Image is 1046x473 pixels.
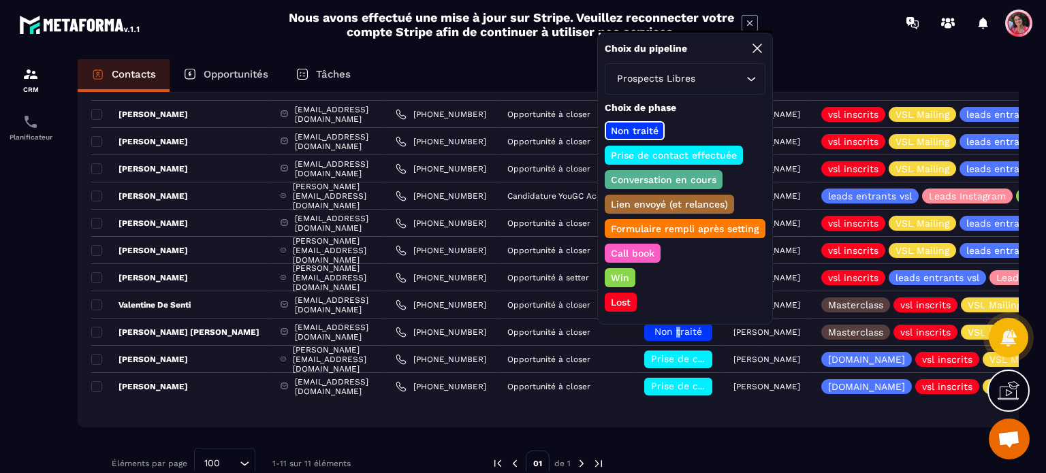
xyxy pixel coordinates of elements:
p: vsl inscrits [828,164,878,174]
p: Lien envoyé (et relances) [609,197,730,211]
p: VSL Mailing [896,246,949,255]
p: vsl inscrits [828,110,878,119]
p: Planificateur [3,133,58,141]
a: [PHONE_NUMBER] [396,245,486,256]
p: de 1 [554,458,571,469]
p: [PERSON_NAME] [91,191,188,201]
a: Tâches [282,59,364,92]
p: Win [609,271,631,284]
input: Search for option [698,71,743,86]
p: Masterclass [828,327,883,337]
p: Choix de phase [605,101,765,114]
p: [PERSON_NAME] [733,355,800,364]
a: [PHONE_NUMBER] [396,327,486,338]
p: Formulaire rempli après setting [609,222,761,235]
p: Choix du pipeline [605,42,687,55]
p: [PERSON_NAME] [91,109,188,120]
p: VSL Mailing [896,110,949,119]
p: leads entrants vsl [896,273,979,282]
p: Opportunité à closer [507,355,590,364]
img: formation [22,66,39,82]
p: [PERSON_NAME] [91,218,188,229]
a: [PHONE_NUMBER] [396,191,486,201]
p: Candidature YouGC Academy [507,191,623,201]
p: Non traité [609,124,661,137]
p: vsl inscrits [828,246,878,255]
p: Tâches [316,68,351,80]
a: [PHONE_NUMBER] [396,272,486,283]
p: Opportunité à closer [507,300,590,310]
p: 1-11 sur 11 éléments [272,459,351,468]
img: logo [19,12,142,37]
p: [PERSON_NAME] [91,163,188,174]
p: leads entrants vsl [828,191,912,201]
p: Opportunité à closer [507,246,590,255]
p: VSL Mailing [968,300,1021,310]
p: vsl inscrits [828,273,878,282]
p: Opportunité à closer [507,382,590,391]
span: Prospects Libres [614,71,698,86]
p: VSL Mailing [968,327,1021,337]
span: 100 [200,456,225,471]
p: [DOMAIN_NAME] [828,355,905,364]
a: Opportunités [170,59,282,92]
p: [DOMAIN_NAME] [828,382,905,391]
p: vsl inscrits [922,382,972,391]
p: Prise de contact effectuée [609,148,739,162]
p: Leads Instagram [929,191,1006,201]
p: vsl inscrits [900,300,951,310]
p: Conversation en cours [609,173,718,186]
p: VSL Mailing [896,218,949,228]
h2: Nous avons effectué une mise à jour sur Stripe. Veuillez reconnecter votre compte Stripe afin de ... [288,10,735,39]
p: Opportunité à closer [507,164,590,174]
img: next [575,457,588,470]
p: VSL Mailing [896,164,949,174]
a: [PHONE_NUMBER] [396,109,486,120]
a: formationformationCRM [3,56,58,103]
p: Lost [609,295,633,309]
p: Valentine De Senti [91,299,191,310]
p: Opportunité à closer [507,137,590,146]
img: scheduler [22,114,39,130]
p: Call book [609,246,656,260]
p: [PERSON_NAME] [91,136,188,147]
p: Masterclass [828,300,883,310]
p: vsl inscrits [922,355,972,364]
a: Contacts [78,59,170,92]
a: [PHONE_NUMBER] [396,136,486,147]
p: Opportunité à closer [507,327,590,337]
img: prev [509,457,521,470]
div: Search for option [605,63,765,95]
p: vsl inscrits [828,137,878,146]
p: [PERSON_NAME] [91,272,188,283]
p: VSL Mailing [896,137,949,146]
img: next [592,457,605,470]
img: prev [492,457,504,470]
p: vsl inscrits [900,327,951,337]
a: [PHONE_NUMBER] [396,299,486,310]
p: Éléments par page [112,459,187,468]
input: Search for option [225,456,236,471]
span: Prise de contact effectuée [651,353,777,364]
a: [PHONE_NUMBER] [396,218,486,229]
p: Contacts [112,68,156,80]
a: [PHONE_NUMBER] [396,354,486,365]
a: [PHONE_NUMBER] [396,381,486,392]
p: [PERSON_NAME] [91,381,188,392]
a: [PHONE_NUMBER] [396,163,486,174]
p: Opportunité à closer [507,218,590,228]
a: schedulerschedulerPlanificateur [3,103,58,151]
p: [PERSON_NAME] [PERSON_NAME] [91,327,259,338]
p: [PERSON_NAME] [91,354,188,365]
p: [PERSON_NAME] [91,245,188,256]
p: [PERSON_NAME] [733,327,800,337]
p: Opportunité à setter [507,273,589,282]
p: Opportunités [204,68,268,80]
div: Ouvrir le chat [989,419,1030,459]
p: Opportunité à closer [507,110,590,119]
p: CRM [3,86,58,93]
span: Non traité [654,326,702,337]
p: [PERSON_NAME] [733,382,800,391]
p: vsl inscrits [828,218,878,228]
span: Prise de contact effectuée [651,380,777,391]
